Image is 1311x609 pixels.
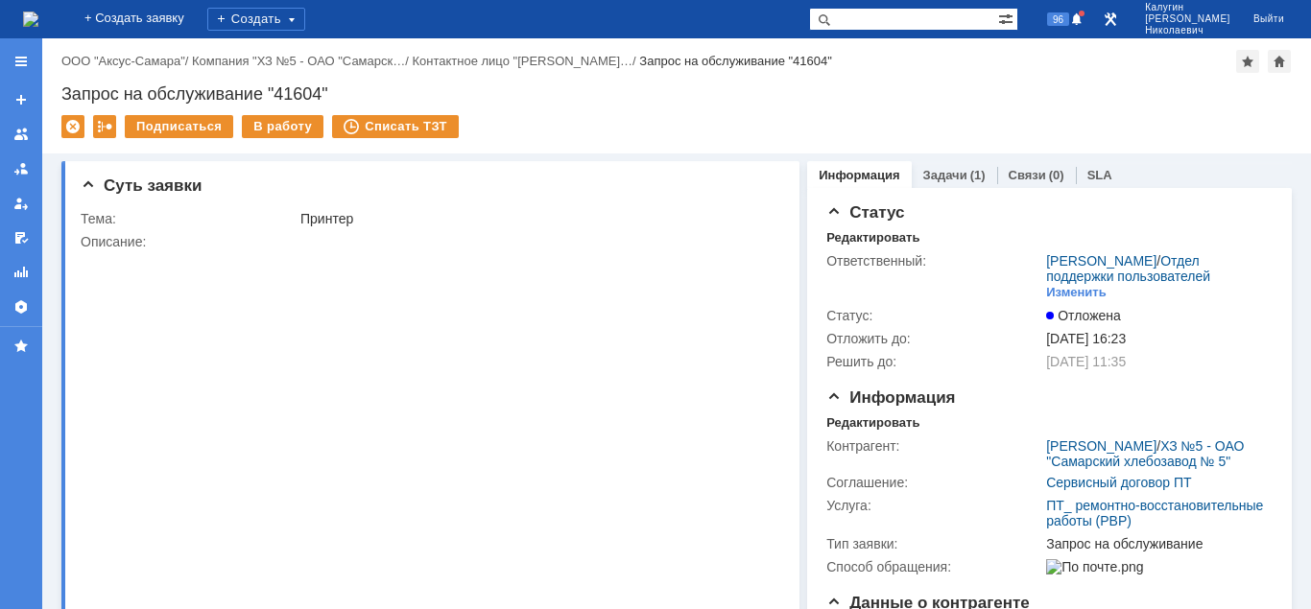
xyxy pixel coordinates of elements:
div: Запрос на обслуживание "41604" [639,54,832,68]
div: / [1046,438,1264,469]
a: Мои согласования [6,223,36,253]
div: [DATE] 16:23 [1046,331,1264,346]
a: Отчеты [6,257,36,288]
a: Контактное лицо "[PERSON_NAME]… [412,54,632,68]
div: Соглашение: [826,475,1042,490]
div: Описание: [81,234,777,249]
div: Запрос на обслуживание "41604" [61,84,1292,104]
span: [DATE] 11:35 [1046,354,1126,369]
a: Отдел поддержки пользователей [1046,253,1210,284]
a: Мои заявки [6,188,36,219]
span: [PERSON_NAME] [1145,13,1230,25]
div: Работа с массовостью [93,115,116,138]
span: Информация [826,388,955,407]
div: / [1046,253,1264,284]
span: Калугин [1145,2,1230,13]
span: 96 [1047,12,1069,26]
a: SLA [1087,168,1112,182]
a: Компания "ХЗ №5 - ОАО "Самарск… [192,54,405,68]
img: logo [23,12,38,27]
a: ХЗ №5 - ОАО "Самарский хлебозавод № 5" [1046,438,1244,469]
div: / [192,54,412,68]
div: Изменить [1046,285,1107,300]
span: Суть заявки [81,176,202,195]
a: Задачи [923,168,967,182]
a: Информация [819,168,899,182]
a: ПТ_ ремонтно-восстановительные работы (РВР) [1046,498,1263,528]
div: Услуга: [826,498,1042,513]
div: Сделать домашней страницей [1268,50,1291,73]
img: По почте.png [1046,559,1143,574]
div: Удалить [61,115,84,138]
a: Заявки на командах [6,119,36,150]
div: / [61,54,192,68]
div: Способ обращения: [826,559,1042,574]
div: Ответственный: [826,253,1042,269]
div: (1) [970,168,986,182]
div: Тип заявки: [826,536,1042,551]
a: ООО "Аксус-Самара" [61,54,185,68]
div: Запрос на обслуживание [1046,536,1264,551]
a: Сервисный договор ПТ [1046,475,1191,490]
a: Настройки [6,292,36,322]
div: Редактировать [826,415,919,431]
div: Решить до: [826,354,1042,369]
span: Статус [826,203,904,222]
div: Редактировать [826,230,919,246]
a: [PERSON_NAME] [1046,438,1156,454]
div: Принтер [300,211,774,226]
a: Заявки в моей ответственности [6,153,36,184]
a: Перейти в интерфейс администратора [1099,8,1122,31]
div: Создать [207,8,305,31]
a: [PERSON_NAME] [1046,253,1156,269]
div: Контрагент: [826,438,1042,454]
span: Отложена [1046,308,1121,323]
a: Связи [1009,168,1046,182]
span: Николаевич [1145,25,1230,36]
div: Статус: [826,308,1042,323]
span: Расширенный поиск [998,9,1017,27]
a: Перейти на домашнюю страницу [23,12,38,27]
div: (0) [1049,168,1064,182]
div: Тема: [81,211,297,226]
a: Создать заявку [6,84,36,115]
div: Отложить до: [826,331,1042,346]
div: / [412,54,639,68]
div: Добавить в избранное [1236,50,1259,73]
